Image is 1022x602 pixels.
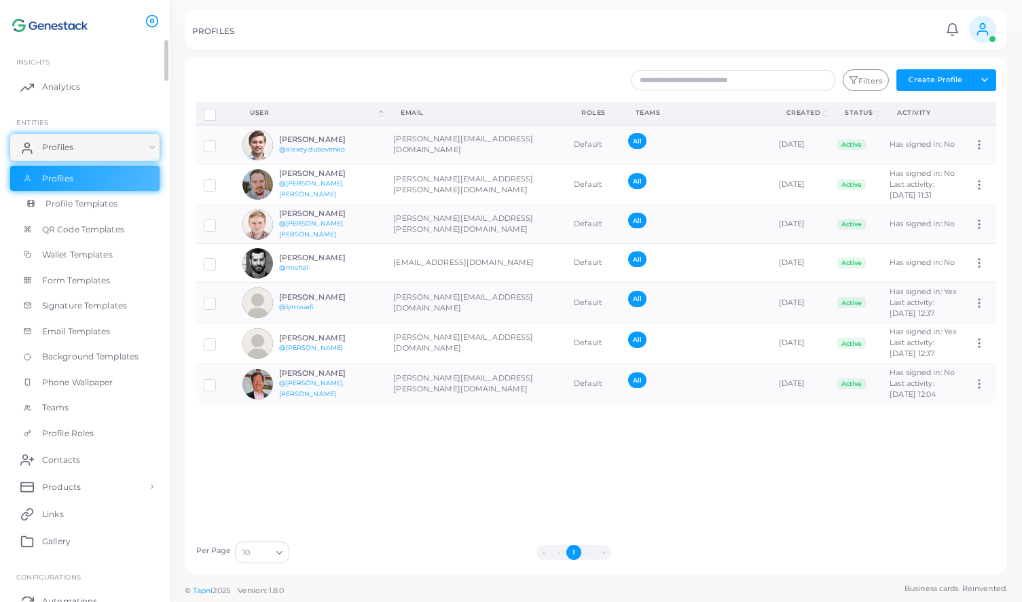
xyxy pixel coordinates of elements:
[837,179,866,190] span: Active
[628,213,646,228] span: All
[628,133,646,149] span: All
[196,103,236,125] th: Row-selection
[45,198,117,210] span: Profile Templates
[42,249,113,261] span: Wallet Templates
[837,258,866,268] span: Active
[213,585,230,597] span: 2025
[771,244,831,283] td: [DATE]
[837,297,866,308] span: Active
[890,258,955,267] span: Has signed in: No
[192,26,234,36] h5: PROFILES
[42,427,94,440] span: Profile Roles
[42,275,111,287] span: Form Templates
[897,108,951,118] div: activity
[42,351,139,363] span: Background Templates
[12,13,88,38] img: logo
[386,283,566,323] td: [PERSON_NAME][EMAIL_ADDRESS][DOMAIN_NAME]
[386,244,566,283] td: [EMAIL_ADDRESS][DOMAIN_NAME]
[890,298,934,318] span: Last activity: [DATE] 12:37
[242,169,273,200] img: avatar
[566,164,621,205] td: Default
[279,253,379,262] h6: [PERSON_NAME]
[185,585,284,597] span: ©
[279,293,379,302] h6: [PERSON_NAME]
[771,283,831,323] td: [DATE]
[10,268,160,294] a: Form Templates
[10,242,160,268] a: Wallet Templates
[10,319,160,344] a: Email Templates
[386,323,566,364] td: [PERSON_NAME][EMAIL_ADDRESS][DOMAIN_NAME]
[843,69,889,91] button: Filters
[279,145,346,153] a: @alexey.dubovenko
[242,546,250,560] span: 10
[771,364,831,404] td: [DATE]
[193,586,213,595] a: Tapni
[42,376,113,389] span: Phone Wallpaper
[786,108,821,118] div: Created
[10,293,160,319] a: Signature Templates
[401,108,551,118] div: Email
[890,338,934,358] span: Last activity: [DATE] 12:37
[628,173,646,189] span: All
[279,264,309,271] a: @misha1
[566,323,621,364] td: Default
[10,370,160,395] a: Phone Wallpaper
[890,327,956,336] span: Has signed in: Yes
[628,291,646,306] span: All
[279,303,314,311] a: @1ymvuafi
[279,379,345,397] a: @[PERSON_NAME].[PERSON_NAME]
[279,179,345,198] a: @[PERSON_NAME].[PERSON_NAME]
[42,508,64,520] span: Links
[566,205,621,244] td: Default
[566,364,621,404] td: Default
[896,69,974,91] button: Create Profile
[628,251,646,267] span: All
[16,118,48,126] span: ENTITIES
[10,73,160,101] a: Analytics
[238,586,285,595] span: Version: 1.8.0
[279,344,344,351] a: @[PERSON_NAME]
[10,166,160,192] a: Profiles
[837,338,866,349] span: Active
[10,134,160,161] a: Profiles
[10,217,160,243] a: QR Code Templates
[386,205,566,244] td: [PERSON_NAME][EMAIL_ADDRESS][PERSON_NAME][DOMAIN_NAME]
[771,164,831,205] td: [DATE]
[242,209,273,240] img: avatar
[386,125,566,164] td: [PERSON_NAME][EMAIL_ADDRESS][DOMAIN_NAME]
[293,545,855,560] ul: Pagination
[890,139,955,149] span: Has signed in: No
[837,219,866,230] span: Active
[566,125,621,164] td: Default
[279,135,379,144] h6: [PERSON_NAME]
[250,108,376,118] div: User
[837,139,866,150] span: Active
[628,332,646,347] span: All
[42,300,127,312] span: Signature Templates
[566,244,621,283] td: Default
[890,219,955,228] span: Has signed in: No
[837,378,866,389] span: Active
[42,141,73,154] span: Profiles
[636,108,756,118] div: Teams
[42,81,80,93] span: Analytics
[10,395,160,421] a: Teams
[279,334,379,342] h6: [PERSON_NAME]
[279,219,345,238] a: @[PERSON_NAME].[PERSON_NAME]
[771,125,831,164] td: [DATE]
[566,545,581,560] button: Go to page 1
[16,58,50,66] span: INSIGHTS
[10,344,160,370] a: Background Templates
[42,481,81,493] span: Products
[581,108,606,118] div: Roles
[566,283,621,323] td: Default
[845,108,873,118] div: Status
[279,369,379,378] h6: [PERSON_NAME]
[890,287,956,296] span: Has signed in: Yes
[42,535,71,548] span: Gallery
[42,454,80,466] span: Contacts
[771,205,831,244] td: [DATE]
[42,402,69,414] span: Teams
[16,573,81,581] span: Configurations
